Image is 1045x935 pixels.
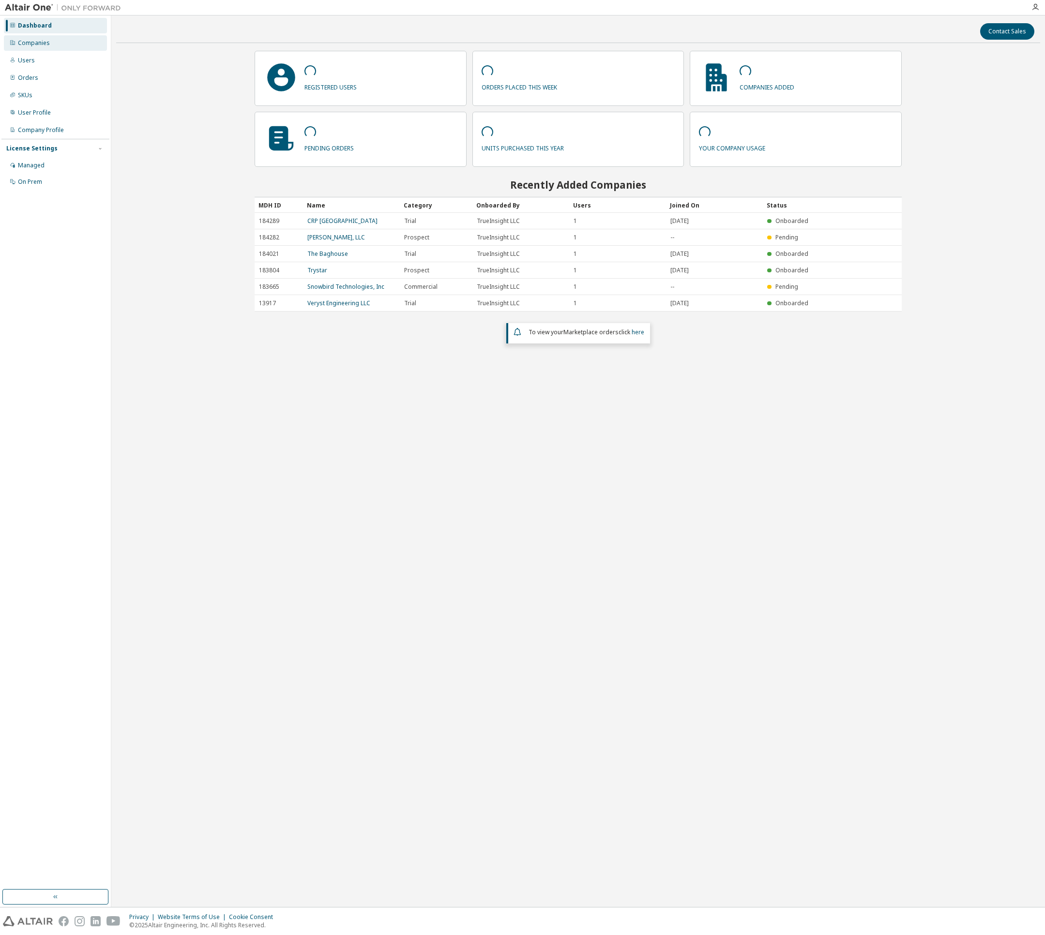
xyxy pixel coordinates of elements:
[6,145,58,152] div: License Settings
[404,283,438,291] span: Commercial
[670,299,689,307] span: [DATE]
[775,299,808,307] span: Onboarded
[307,233,365,241] a: [PERSON_NAME], LLC
[404,267,429,274] span: Prospect
[307,197,396,213] div: Name
[574,299,577,307] span: 1
[259,217,279,225] span: 184289
[476,197,565,213] div: Onboarded By
[767,197,843,213] div: Status
[670,283,674,291] span: --
[404,197,469,213] div: Category
[18,126,64,134] div: Company Profile
[18,22,52,30] div: Dashboard
[259,283,279,291] span: 183665
[307,299,370,307] a: Veryst Engineering LLC
[18,91,32,99] div: SKUs
[129,921,279,929] p: © 2025 Altair Engineering, Inc. All Rights Reserved.
[18,57,35,64] div: Users
[18,74,38,82] div: Orders
[75,916,85,926] img: instagram.svg
[482,80,557,91] p: orders placed this week
[699,141,765,152] p: your company usage
[670,217,689,225] span: [DATE]
[304,141,354,152] p: pending orders
[574,250,577,258] span: 1
[529,328,644,336] span: To view your click
[259,299,276,307] span: 13917
[307,217,378,225] a: CRP [GEOGRAPHIC_DATA]
[574,283,577,291] span: 1
[259,267,279,274] span: 183804
[307,282,384,291] a: Snowbird Technologies, Inc
[307,266,327,274] a: Trystar
[18,109,51,117] div: User Profile
[477,217,520,225] span: TrueInsight LLC
[632,328,644,336] a: here
[477,283,520,291] span: TrueInsight LLC
[574,217,577,225] span: 1
[670,250,689,258] span: [DATE]
[259,234,279,241] span: 184282
[258,197,299,213] div: MDH ID
[5,3,126,13] img: Altair One
[158,913,229,921] div: Website Terms of Use
[59,916,69,926] img: facebook.svg
[775,217,808,225] span: Onboarded
[563,328,619,336] em: Marketplace orders
[980,23,1034,40] button: Contact Sales
[477,234,520,241] span: TrueInsight LLC
[229,913,279,921] div: Cookie Consent
[670,197,759,213] div: Joined On
[477,267,520,274] span: TrueInsight LLC
[477,299,520,307] span: TrueInsight LLC
[404,217,416,225] span: Trial
[129,913,158,921] div: Privacy
[18,162,45,169] div: Managed
[775,266,808,274] span: Onboarded
[670,234,674,241] span: --
[477,250,520,258] span: TrueInsight LLC
[574,234,577,241] span: 1
[670,267,689,274] span: [DATE]
[255,178,901,191] h2: Recently Added Companies
[259,250,279,258] span: 184021
[3,916,53,926] img: altair_logo.svg
[482,141,564,152] p: units purchased this year
[775,233,798,241] span: Pending
[18,178,42,186] div: On Prem
[404,234,429,241] span: Prospect
[404,299,416,307] span: Trial
[573,197,662,213] div: Users
[404,250,416,258] span: Trial
[304,80,357,91] p: registered users
[307,250,348,258] a: The Baghouse
[91,916,101,926] img: linkedin.svg
[18,39,50,47] div: Companies
[775,282,798,291] span: Pending
[574,267,577,274] span: 1
[775,250,808,258] span: Onboarded
[106,916,121,926] img: youtube.svg
[740,80,794,91] p: companies added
